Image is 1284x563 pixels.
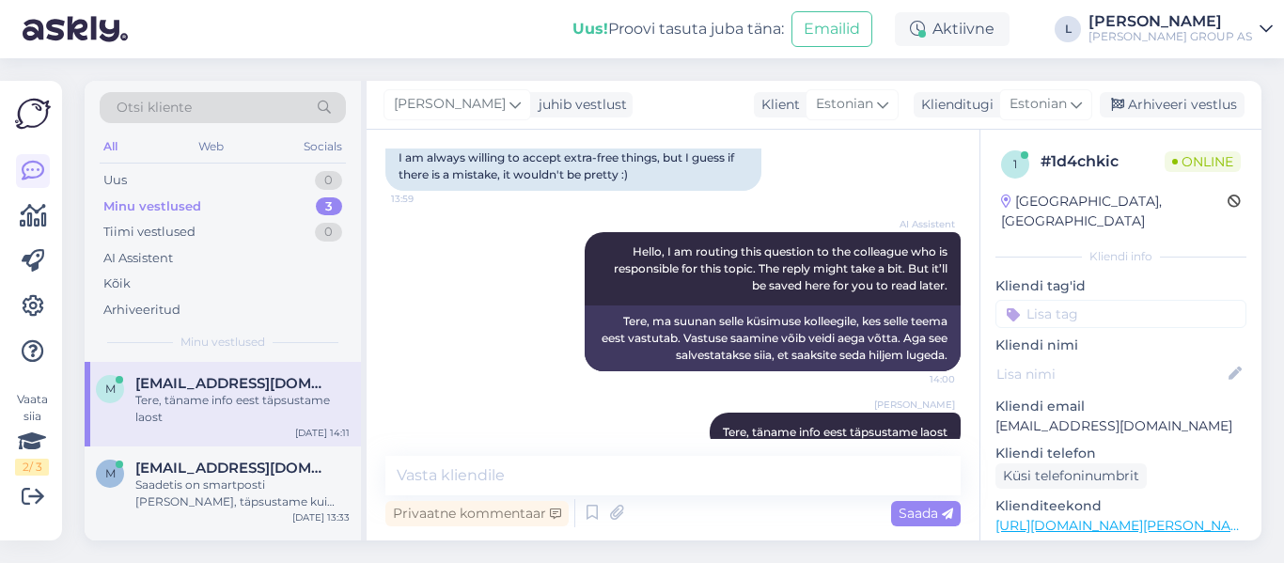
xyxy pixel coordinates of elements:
span: magnus.leivalt@gmail.com [135,375,331,392]
p: Kliendi tag'id [995,276,1246,296]
div: Klient [754,95,800,115]
span: Saada [899,505,953,522]
span: Hello, I am routing this question to the colleague who is responsible for this topic. The reply m... [614,244,950,292]
div: Arhiveeri vestlus [1100,92,1245,117]
div: 0 [315,223,342,242]
div: Saadetis on smartposti [PERSON_NAME], täpsustame kui kiiresti saavad toimetada. Kahjuks läks saad... [135,477,350,510]
span: martinorav2013@gmail.com [135,460,331,477]
div: 2 / 3 [15,459,49,476]
div: 0 [315,171,342,190]
b: Uus! [572,20,608,38]
div: All [100,134,121,159]
div: [DATE] 13:33 [292,510,350,524]
div: juhib vestlust [531,95,627,115]
span: Estonian [1010,94,1067,115]
span: m [105,466,116,480]
span: m [105,382,116,396]
div: Tere, ma suunan selle küsimuse kolleegile, kes selle teema eest vastutab. Vastuse saamine võib ve... [585,305,961,371]
p: Kliendi nimi [995,336,1246,355]
a: [PERSON_NAME][PERSON_NAME] GROUP AS [1088,14,1273,44]
span: Otsi kliente [117,98,192,117]
div: L [1055,16,1081,42]
div: [PERSON_NAME] [1088,14,1252,29]
input: Lisa tag [995,300,1246,328]
div: [DATE] 14:11 [295,426,350,440]
span: 14:00 [885,372,955,386]
div: Socials [300,134,346,159]
p: Klienditeekond [995,496,1246,516]
span: AI Assistent [885,217,955,231]
div: Web [195,134,227,159]
div: # 1d4chkic [1041,150,1165,173]
div: Privaatne kommentaar [385,501,569,526]
input: Lisa nimi [996,364,1225,384]
a: [URL][DOMAIN_NAME][PERSON_NAME] [995,517,1255,534]
div: Uus [103,171,127,190]
div: Klienditugi [914,95,994,115]
div: 3 [316,197,342,216]
div: Küsi telefoninumbrit [995,463,1147,489]
span: Tere, täname info eest täpsustame laost [723,425,947,439]
span: 1 [1013,157,1017,171]
div: Kõik [103,274,131,293]
div: AI Assistent [103,249,173,268]
p: Kliendi telefon [995,444,1246,463]
button: Emailid [791,11,872,47]
div: Tiimi vestlused [103,223,196,242]
span: [PERSON_NAME] [394,94,506,115]
div: Vaata siia [15,391,49,476]
div: Proovi tasuta juba täna: [572,18,784,40]
span: Online [1165,151,1241,172]
div: [PERSON_NAME] GROUP AS [1088,29,1252,44]
div: Arhiveeritud [103,301,180,320]
img: Askly Logo [15,96,51,132]
p: Kliendi email [995,397,1246,416]
div: Minu vestlused [103,197,201,216]
span: [PERSON_NAME] [874,398,955,412]
div: [GEOGRAPHIC_DATA], [GEOGRAPHIC_DATA] [1001,192,1228,231]
span: 13:59 [391,192,462,206]
span: Minu vestlused [180,334,265,351]
p: [EMAIL_ADDRESS][DOMAIN_NAME] [995,416,1246,436]
div: Tere, täname info eest täpsustame laost [135,392,350,426]
span: Estonian [816,94,873,115]
div: Kliendi info [995,248,1246,265]
div: Aktiivne [895,12,1010,46]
